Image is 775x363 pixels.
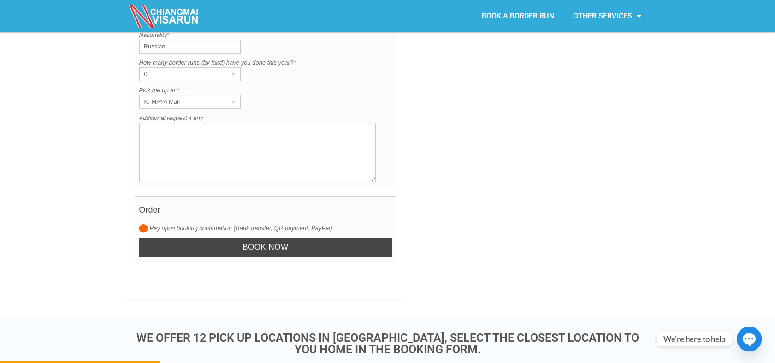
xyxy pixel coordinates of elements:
[139,224,392,233] label: Pay upon booking confirmation (Bank transfer, QR payment, PayPal)
[139,58,392,67] label: How many border runs (by land) have you done this year?
[139,113,392,123] label: Additional request if any
[139,201,392,224] h4: Order
[227,68,240,81] div: ▾
[140,95,223,108] div: K. MAYA Mall
[130,332,646,355] h3: WE OFFER 12 PICK UP LOCATIONS IN [GEOGRAPHIC_DATA], SELECT THE CLOSEST LOCATION TO YOU HOME IN TH...
[139,238,392,257] input: Book now
[387,6,650,27] nav: Menu
[139,86,392,95] label: Pick me up at:
[140,68,223,81] div: 0
[563,6,650,27] a: OTHER SERVICES
[227,95,240,108] div: ▾
[472,6,563,27] a: BOOK A BORDER RUN
[139,30,392,40] label: Nationality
